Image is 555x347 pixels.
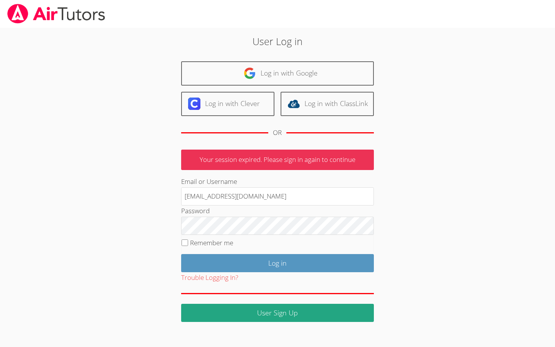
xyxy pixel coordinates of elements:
img: google-logo-50288ca7cdecda66e5e0955fdab243c47b7ad437acaf1139b6f446037453330a.svg [244,67,256,79]
label: Password [181,206,210,215]
p: Your session expired. Please sign in again to continue [181,150,374,170]
button: Trouble Logging In? [181,272,238,283]
div: OR [273,127,282,138]
a: User Sign Up [181,304,374,322]
label: Email or Username [181,177,237,186]
label: Remember me [190,238,233,247]
a: Log in with Google [181,61,374,86]
img: airtutors_banner-c4298cdbf04f3fff15de1276eac7730deb9818008684d7c2e4769d2f7ddbe033.png [7,4,106,24]
h2: User Log in [128,34,427,49]
a: Log in with Clever [181,92,274,116]
input: Log in [181,254,374,272]
img: clever-logo-6eab21bc6e7a338710f1a6ff85c0baf02591cd810cc4098c63d3a4b26e2feb20.svg [188,98,200,110]
a: Log in with ClassLink [281,92,374,116]
img: classlink-logo-d6bb404cc1216ec64c9a2012d9dc4662098be43eaf13dc465df04b49fa7ab582.svg [288,98,300,110]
